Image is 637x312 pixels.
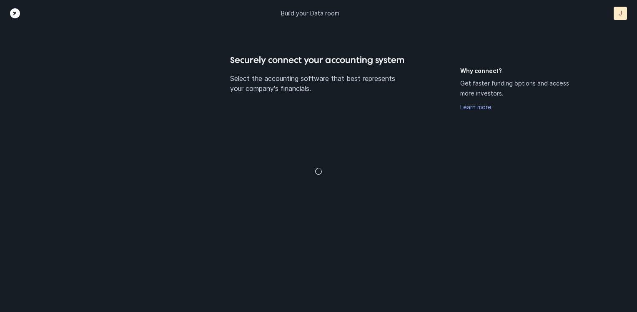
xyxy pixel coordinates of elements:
button: J [614,7,627,20]
p: Build your Data room [281,9,339,18]
p: J [619,9,622,18]
p: Get faster funding options and access more investors. [460,78,584,98]
a: Learn more [460,103,492,111]
h5: Why connect? [460,67,584,75]
p: Select the accounting software that best represents your company's financials. [230,73,407,93]
h4: Securely connect your accounting system [230,53,407,67]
